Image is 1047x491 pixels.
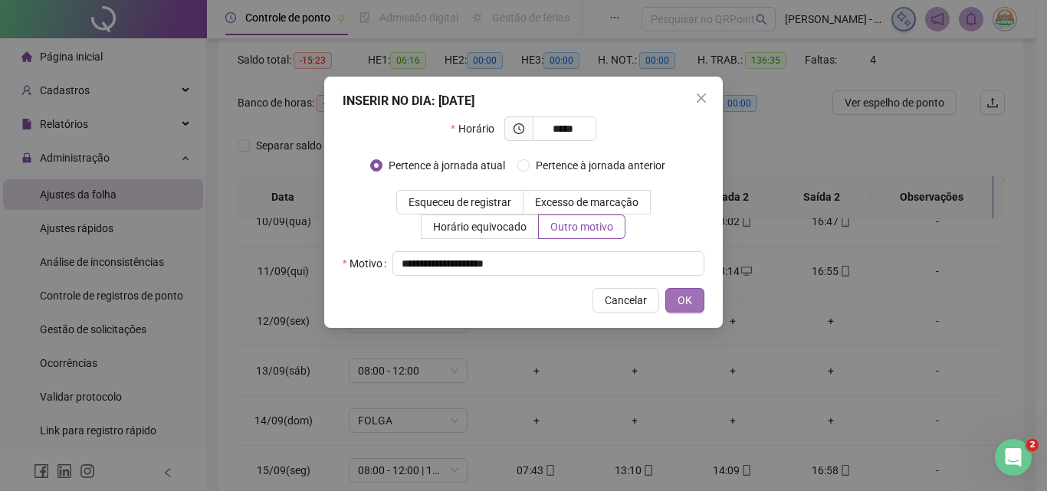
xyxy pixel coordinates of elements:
span: clock-circle [514,123,524,134]
div: INSERIR NO DIA : [DATE] [343,92,704,110]
button: Close [689,86,714,110]
span: Cancelar [605,292,647,309]
span: close [695,92,707,104]
span: Pertence à jornada anterior [530,157,671,174]
button: OK [665,288,704,313]
span: 2 [1026,439,1039,451]
button: Cancelar [592,288,659,313]
iframe: Intercom live chat [995,439,1032,476]
label: Motivo [343,251,392,276]
span: Excesso de marcação [535,196,638,208]
span: Pertence à jornada atual [382,157,511,174]
span: OK [678,292,692,309]
label: Horário [451,116,504,141]
span: Outro motivo [550,221,613,233]
span: Horário equivocado [433,221,527,233]
span: Esqueceu de registrar [409,196,511,208]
